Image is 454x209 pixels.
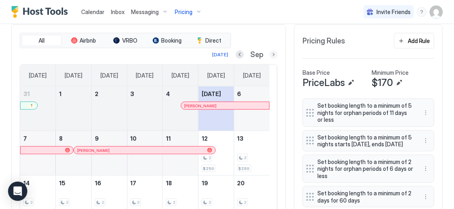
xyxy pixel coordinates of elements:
[209,155,211,160] span: 2
[56,131,92,176] td: September 8, 2025
[198,176,234,191] a: September 19, 2025
[270,51,278,59] button: Next month
[127,131,163,176] td: September 10, 2025
[56,176,91,191] a: September 15, 2025
[20,86,56,131] td: August 31, 2025
[59,180,65,186] span: 15
[163,131,198,146] a: September 11, 2025
[163,86,198,101] a: September 4, 2025
[395,78,404,88] button: Edit
[20,176,55,191] a: September 14, 2025
[56,86,91,101] a: September 1, 2025
[131,135,137,142] span: 10
[237,135,244,142] span: 13
[91,131,127,176] td: September 9, 2025
[92,176,127,191] a: September 16, 2025
[234,86,270,131] td: September 6, 2025
[23,90,30,97] span: 31
[162,37,182,44] span: Booking
[56,131,91,146] a: September 8, 2025
[20,86,55,101] a: August 31, 2025
[408,37,430,45] div: Add Rule
[137,200,140,205] span: 2
[95,135,99,142] span: 9
[234,131,270,176] td: September 13, 2025
[20,131,56,176] td: September 7, 2025
[127,131,163,146] a: September 10, 2025
[122,37,137,44] span: VRBO
[421,192,431,202] div: menu
[421,192,431,202] button: More options
[173,200,175,205] span: 2
[102,200,104,205] span: 2
[136,72,153,79] span: [DATE]
[303,77,345,89] span: PriceLabs
[244,155,247,160] span: 2
[95,180,101,186] span: 16
[317,158,413,180] span: Set booking length to a minimum of 2 nights for orphan periods of 6 days or less
[372,77,393,89] span: $170
[111,8,125,15] span: Inbox
[20,33,231,48] div: tab-group
[65,72,82,79] span: [DATE]
[199,65,233,86] a: Friday
[203,166,214,171] span: $250
[237,90,241,97] span: 6
[92,86,127,101] a: September 2, 2025
[59,135,63,142] span: 8
[211,50,229,59] button: [DATE]
[317,134,413,148] span: Set booking length to a minimum of 5 nights starts [DATE], ends [DATE]
[189,35,229,46] button: Direct
[202,90,221,97] span: [DATE]
[163,86,198,131] td: September 4, 2025
[212,51,228,58] div: [DATE]
[172,72,189,79] span: [DATE]
[235,65,269,86] a: Saturday
[100,72,118,79] span: [DATE]
[239,166,250,171] span: $250
[57,65,90,86] a: Monday
[105,35,145,46] button: VRBO
[81,8,104,15] span: Calendar
[23,135,27,142] span: 7
[63,35,104,46] button: Airbnb
[166,90,170,97] span: 4
[198,131,234,146] a: September 12, 2025
[205,37,221,44] span: Direct
[95,90,98,97] span: 2
[127,176,163,191] a: September 17, 2025
[243,72,261,79] span: [DATE]
[421,108,431,118] button: More options
[147,35,187,46] button: Booking
[66,200,68,205] span: 2
[77,148,212,153] div: [PERSON_NAME]
[163,176,198,191] a: September 18, 2025
[421,164,431,174] div: menu
[131,8,159,16] span: Messaging
[421,136,431,145] button: More options
[164,65,197,86] a: Thursday
[234,86,270,101] a: September 6, 2025
[21,65,55,86] a: Sunday
[184,103,266,109] div: [PERSON_NAME]
[163,131,198,176] td: September 11, 2025
[421,164,431,174] button: More options
[430,6,443,18] div: User profile
[303,37,345,46] span: Pricing Rules
[92,65,126,86] a: Tuesday
[237,180,245,186] span: 20
[39,37,45,44] span: All
[202,135,208,142] span: 12
[22,35,62,46] button: All
[372,69,409,76] span: Minimum Price
[56,86,92,131] td: September 1, 2025
[8,182,27,201] div: Open Intercom Messenger
[198,86,234,101] a: September 5, 2025
[80,37,96,44] span: Airbnb
[376,8,411,16] span: Invite Friends
[131,180,137,186] span: 17
[244,200,247,205] span: 2
[417,7,427,17] div: menu
[20,131,55,146] a: September 7, 2025
[234,176,270,191] a: September 20, 2025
